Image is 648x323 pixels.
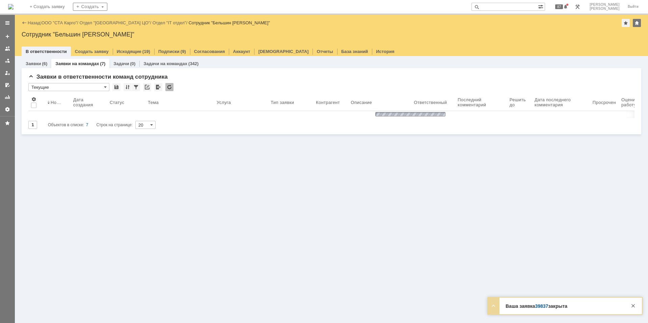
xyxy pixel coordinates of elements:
[73,3,107,11] div: Создать
[31,97,36,102] span: Настройки
[458,97,499,107] div: Последний комментарий
[113,61,129,66] a: Задачи
[622,19,630,27] div: Добавить в избранное
[351,100,372,105] div: Описание
[158,49,180,54] a: Подписки
[181,49,186,54] div: (9)
[593,100,616,105] div: Просрочен
[214,94,268,111] th: Услуга
[271,100,295,105] div: Тип заявки
[110,100,125,105] div: Статус
[8,4,13,9] a: Перейти на домашнюю страницу
[145,94,214,111] th: Тема
[153,20,186,25] a: Отдел "IT отдел"
[42,61,47,66] div: (6)
[316,100,340,105] div: Контрагент
[2,92,13,103] a: Отчеты
[51,100,62,105] div: Номер
[124,83,132,91] div: Сортировка...
[26,61,41,66] a: Заявки
[28,74,168,80] span: Заявки в ответственности команд сотрудника
[75,49,109,54] a: Создать заявку
[2,104,13,115] a: Настройки
[414,100,447,105] div: Ответственный
[573,3,582,11] a: Перейти в интерфейс администратора
[633,19,641,27] div: Изменить домашнюю страницу
[411,94,455,111] th: Ответственный
[26,49,67,54] a: В ответственности
[2,68,13,78] a: Мои заявки
[153,20,189,25] div: /
[317,49,333,54] a: Отчеты
[48,123,84,127] span: Объектов в списке:
[489,302,497,310] div: Развернуть
[28,20,40,25] a: Назад
[86,121,88,129] div: 7
[48,121,133,129] i: Строк на странице:
[45,94,71,111] th: Номер
[22,31,641,38] div: Сотрудник "Бельшин [PERSON_NAME]"
[8,4,13,9] img: logo
[555,4,563,9] span: 87
[148,100,159,105] div: Тема
[194,49,225,54] a: Согласования
[142,49,150,54] div: (19)
[80,20,150,25] a: Отдел "[GEOGRAPHIC_DATA] ЦО"
[2,31,13,42] a: Создать заявку
[154,83,162,91] div: Экспорт списка
[376,49,394,54] a: История
[341,49,368,54] a: База знаний
[590,3,620,7] span: [PERSON_NAME]
[532,94,590,111] th: Дата последнего комментария
[55,61,99,66] a: Заявки на командах
[40,20,41,25] div: |
[100,61,105,66] div: (7)
[117,49,141,54] a: Исходящие
[42,20,80,25] div: /
[143,61,187,66] a: Задачи на командах
[80,20,153,25] div: /
[189,20,270,25] div: Сотрудник "Бельшин [PERSON_NAME]"
[510,97,529,107] div: Решить до
[42,20,77,25] a: ООО "СТА Карго"
[2,55,13,66] a: Заявки в моей ответственности
[112,83,120,91] div: Сохранить вид
[268,94,313,111] th: Тип заявки
[73,97,99,107] div: Дата создания
[132,83,140,91] div: Фильтрация...
[373,111,448,117] img: wJIQAAOwAAAAAAAAAAAA==
[535,97,582,107] div: Дата последнего комментария
[165,83,173,91] div: Обновлять список
[217,100,232,105] div: Услуга
[590,7,620,11] span: [PERSON_NAME]
[107,94,145,111] th: Статус
[143,83,151,91] div: Скопировать ссылку на список
[130,61,135,66] div: (0)
[2,43,13,54] a: Заявки на командах
[2,80,13,90] a: Мои согласования
[188,61,198,66] div: (342)
[233,49,250,54] a: Аккаунт
[629,302,637,310] div: Закрыть
[506,303,567,309] strong: Ваша заявка закрыта
[258,49,308,54] a: [DEMOGRAPHIC_DATA]
[313,94,348,111] th: Контрагент
[535,303,548,309] a: 39837
[71,94,107,111] th: Дата создания
[538,3,545,9] span: Расширенный поиск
